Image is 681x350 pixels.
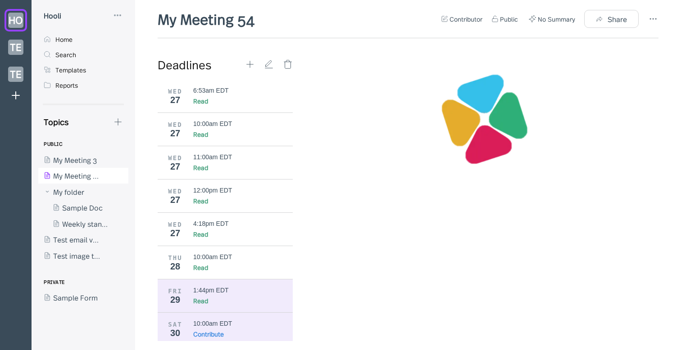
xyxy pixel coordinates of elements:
a: HO [5,9,27,31]
div: Share [608,15,627,23]
div: Read [193,296,208,305]
div: 27 [164,95,186,105]
div: My Meeting 54 [155,9,257,29]
div: HO [8,13,23,28]
div: SAT [164,321,186,328]
div: 27 [164,195,186,205]
div: 10:00am EDT [193,320,232,327]
div: 6:53am EDT [193,87,229,94]
div: 11:00am EDT [193,153,232,161]
div: PRIVATE [44,274,65,290]
div: FRI [164,287,186,295]
div: Read [193,263,208,272]
div: 29 [164,295,186,305]
div: 1:44pm EDT [193,287,229,294]
div: Read [193,196,208,205]
div: Deadlines [158,56,245,72]
div: Read [193,229,208,238]
div: 27 [164,228,186,238]
div: Templates [55,66,86,74]
div: 10:00am EDT [193,120,232,127]
div: Contributor [449,14,482,23]
div: Topics [38,116,68,127]
a: TE [5,63,27,85]
div: WED [164,121,186,128]
div: 4:18pm EDT [193,220,229,227]
div: WED [164,188,186,195]
div: WED [164,221,186,228]
div: WED [164,88,186,95]
div: No Summary [538,14,575,23]
div: Public [500,14,518,23]
div: TE [8,67,23,82]
div: Home [55,35,73,43]
div: TE [8,40,23,55]
div: Contribute [193,329,224,338]
div: 28 [164,261,186,271]
div: 10:00am EDT [193,253,232,260]
div: 30 [164,328,186,338]
div: Read [193,96,208,105]
div: 27 [164,162,186,171]
a: TE [5,36,27,58]
div: WED [164,154,186,162]
div: PUBLIC [44,136,63,152]
div: 12:00pm EDT [193,187,232,194]
div: Search [55,50,76,58]
div: THU [164,254,186,261]
div: Hooli [44,11,61,20]
div: Reports [55,81,78,89]
div: Read [193,130,208,139]
div: Read [193,163,208,172]
div: 27 [164,128,186,138]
